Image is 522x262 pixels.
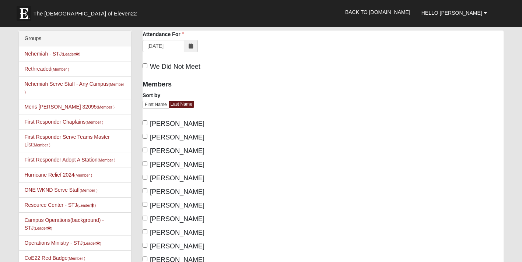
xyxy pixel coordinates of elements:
[24,51,80,57] a: Nehemiah - STJ(Leader)
[32,143,50,147] small: (Member )
[19,31,131,46] div: Groups
[143,175,147,180] input: [PERSON_NAME]
[143,101,169,109] a: First Name
[150,229,204,236] span: [PERSON_NAME]
[77,203,96,208] small: (Leader )
[24,82,124,94] small: (Member )
[80,188,97,192] small: (Member )
[24,240,101,246] a: Operations Ministry - STJ(Leader)
[143,161,147,166] input: [PERSON_NAME]
[143,188,147,193] input: [PERSON_NAME]
[143,63,147,68] input: We Did Not Meet
[150,161,204,168] span: [PERSON_NAME]
[143,31,184,38] label: Attendance For
[150,174,204,182] span: [PERSON_NAME]
[24,66,69,72] a: Rethreaded(Member )
[416,4,493,22] a: Hello [PERSON_NAME]
[143,81,318,89] h4: Members
[169,101,194,108] a: Last Name
[150,147,204,155] span: [PERSON_NAME]
[13,3,160,21] a: The [DEMOGRAPHIC_DATA] of Eleven22
[143,202,147,207] input: [PERSON_NAME]
[150,63,200,70] span: We Did Not Meet
[97,105,115,109] small: (Member )
[24,255,85,261] a: CoE22 Red Badge(Member )
[143,243,147,248] input: [PERSON_NAME]
[143,229,147,234] input: [PERSON_NAME]
[33,10,137,17] span: The [DEMOGRAPHIC_DATA] of Eleven22
[85,120,103,124] small: (Member )
[24,187,97,193] a: ONE WKND Serve Staff(Member )
[143,120,147,125] input: [PERSON_NAME]
[143,256,147,261] input: [PERSON_NAME]
[150,215,204,223] span: [PERSON_NAME]
[74,173,92,177] small: (Member )
[24,217,104,231] a: Campus Operations(background) - STJ(Leader)
[17,6,31,21] img: Eleven22 logo
[67,256,85,261] small: (Member )
[143,148,147,152] input: [PERSON_NAME]
[24,119,103,125] a: First Responder Chaplains(Member )
[34,226,52,230] small: (Leader )
[150,202,204,209] span: [PERSON_NAME]
[52,67,69,71] small: (Member )
[98,158,115,162] small: (Member )
[24,157,115,163] a: First Responder Adopt A Station(Member )
[421,10,482,16] span: Hello [PERSON_NAME]
[150,134,204,141] span: [PERSON_NAME]
[150,188,204,195] span: [PERSON_NAME]
[24,202,96,208] a: Resource Center - STJ(Leader)
[24,81,124,95] a: Nehemiah Serve Staff - Any Campus(Member )
[24,134,110,148] a: First Responder Serve Teams Master List(Member )
[150,242,204,250] span: [PERSON_NAME]
[143,134,147,139] input: [PERSON_NAME]
[150,120,204,127] span: [PERSON_NAME]
[143,92,160,99] label: Sort by
[143,216,147,220] input: [PERSON_NAME]
[340,3,416,21] a: Back to [DOMAIN_NAME]
[24,104,115,110] a: Mens [PERSON_NAME] 32095(Member )
[62,52,81,56] small: (Leader )
[24,172,92,178] a: Hurricane Relief 2024(Member )
[83,241,101,245] small: (Leader )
